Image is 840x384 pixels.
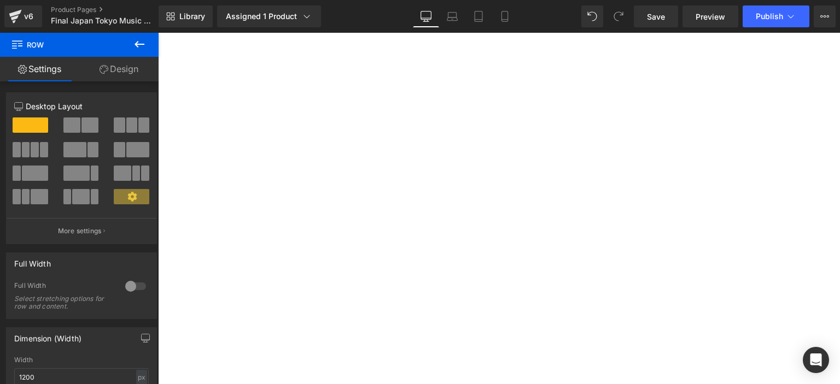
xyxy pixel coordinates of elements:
[58,226,102,236] p: More settings
[439,5,465,27] a: Laptop
[581,5,603,27] button: Undo
[11,33,120,57] span: Row
[159,5,213,27] a: New Library
[51,5,177,14] a: Product Pages
[465,5,492,27] a: Tablet
[14,281,114,293] div: Full Width
[14,356,149,364] div: Width
[814,5,836,27] button: More
[14,101,149,112] p: Desktop Layout
[743,5,809,27] button: Publish
[756,12,783,21] span: Publish
[492,5,518,27] a: Mobile
[608,5,629,27] button: Redo
[79,57,159,81] a: Design
[682,5,738,27] a: Preview
[647,11,665,22] span: Save
[22,9,36,23] div: v6
[179,11,205,21] span: Library
[696,11,725,22] span: Preview
[14,295,113,310] div: Select stretching options for row and content.
[51,16,156,25] span: Final Japan Tokyo Music Contest ([DATE] & [DATE])
[14,328,81,343] div: Dimension (Width)
[803,347,829,373] div: Open Intercom Messenger
[413,5,439,27] a: Desktop
[7,218,156,244] button: More settings
[4,5,42,27] a: v6
[226,11,312,22] div: Assigned 1 Product
[14,253,51,268] div: Full Width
